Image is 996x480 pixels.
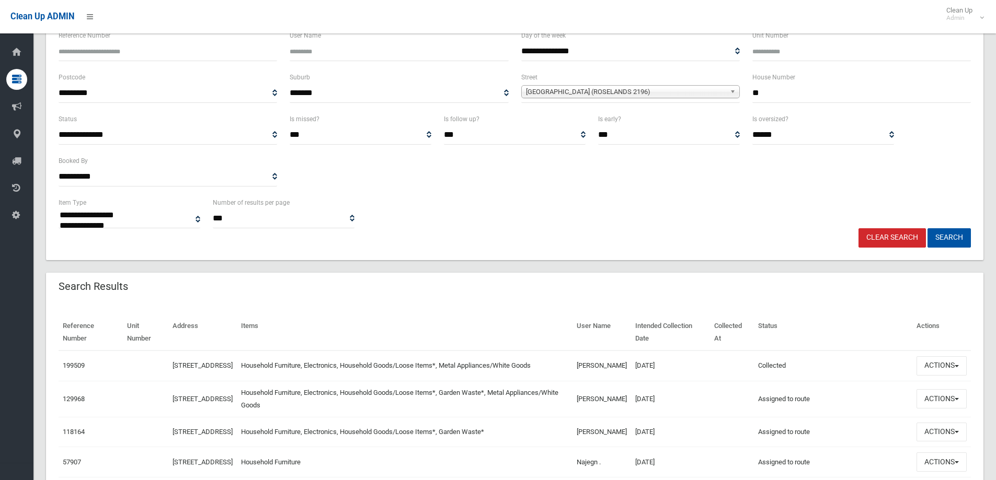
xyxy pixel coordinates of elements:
button: Actions [917,452,967,472]
td: [DATE] [631,417,710,447]
a: 118164 [63,428,85,436]
a: 129968 [63,395,85,403]
td: Assigned to route [754,447,912,477]
th: Address [168,314,237,350]
button: Actions [917,423,967,442]
label: Is early? [598,113,621,125]
td: Assigned to route [754,381,912,417]
a: [STREET_ADDRESS] [173,395,233,403]
label: Day of the week [521,30,566,41]
label: Status [59,113,77,125]
a: [STREET_ADDRESS] [173,361,233,369]
label: House Number [752,72,795,83]
td: Household Furniture, Electronics, Household Goods/Loose Items*, Garden Waste* [237,417,573,447]
small: Admin [946,14,972,22]
span: Clean Up [941,6,983,22]
td: Najegn . [573,447,631,477]
th: Actions [912,314,971,350]
th: Collected At [710,314,754,350]
a: [STREET_ADDRESS] [173,428,233,436]
button: Search [928,228,971,248]
label: Is oversized? [752,113,788,125]
td: [DATE] [631,381,710,417]
td: [DATE] [631,350,710,381]
th: Unit Number [123,314,168,350]
label: Booked By [59,155,88,167]
th: Status [754,314,912,350]
td: [PERSON_NAME] [573,417,631,447]
label: Is missed? [290,113,319,125]
td: [PERSON_NAME] [573,350,631,381]
td: [DATE] [631,447,710,477]
label: Reference Number [59,30,110,41]
a: 199509 [63,361,85,369]
label: Item Type [59,197,86,208]
label: Unit Number [752,30,788,41]
th: User Name [573,314,631,350]
a: Clear Search [858,228,926,248]
span: Clean Up ADMIN [10,11,74,21]
label: User Name [290,30,321,41]
td: Household Furniture, Electronics, Household Goods/Loose Items*, Metal Appliances/White Goods [237,350,573,381]
a: [STREET_ADDRESS] [173,458,233,466]
label: Suburb [290,72,310,83]
th: Items [237,314,573,350]
td: [PERSON_NAME] [573,381,631,417]
header: Search Results [46,276,141,297]
label: Is follow up? [444,113,479,125]
button: Actions [917,389,967,408]
label: Street [521,72,537,83]
td: Household Furniture, Electronics, Household Goods/Loose Items*, Garden Waste*, Metal Appliances/W... [237,381,573,417]
th: Intended Collection Date [631,314,710,350]
th: Reference Number [59,314,123,350]
span: [GEOGRAPHIC_DATA] (ROSELANDS 2196) [526,86,726,98]
label: Postcode [59,72,85,83]
td: Collected [754,350,912,381]
a: 57907 [63,458,81,466]
label: Number of results per page [213,197,290,208]
td: Household Furniture [237,447,573,477]
button: Actions [917,356,967,376]
td: Assigned to route [754,417,912,447]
